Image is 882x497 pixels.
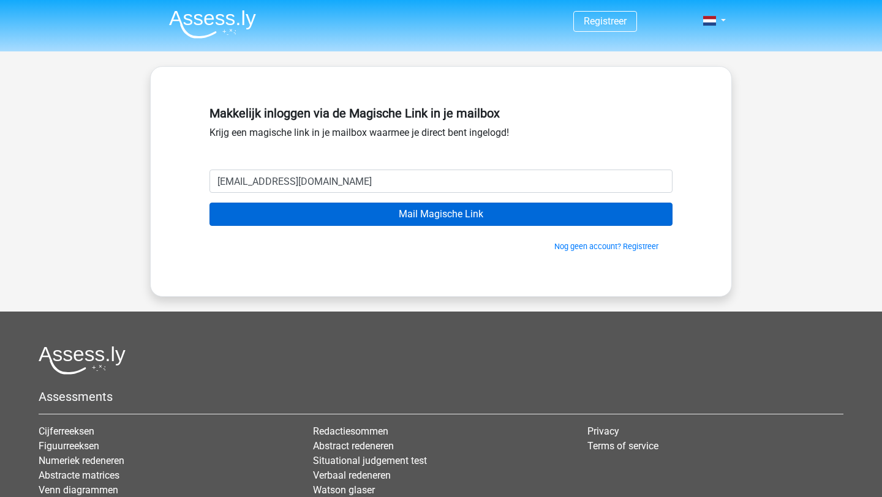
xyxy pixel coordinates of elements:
a: Watson glaser [313,484,375,496]
a: Abstract redeneren [313,440,394,452]
a: Abstracte matrices [39,469,119,481]
a: Registreer [584,15,627,27]
a: Situational judgement test [313,455,427,466]
img: Assessly logo [39,346,126,375]
a: Figuurreeksen [39,440,99,452]
a: Privacy [587,425,619,437]
input: Mail Magische Link [209,203,673,226]
h5: Makkelijk inloggen via de Magische Link in je mailbox [209,106,673,121]
a: Venn diagrammen [39,484,118,496]
a: Cijferreeksen [39,425,94,437]
input: Email [209,170,673,193]
a: Nog geen account? Registreer [554,242,658,251]
div: Krijg een magische link in je mailbox waarmee je direct bent ingelogd! [209,101,673,170]
a: Verbaal redeneren [313,469,391,481]
h5: Assessments [39,389,843,404]
a: Numeriek redeneren [39,455,124,466]
a: Redactiesommen [313,425,388,437]
img: Assessly [169,10,256,39]
a: Terms of service [587,440,658,452]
